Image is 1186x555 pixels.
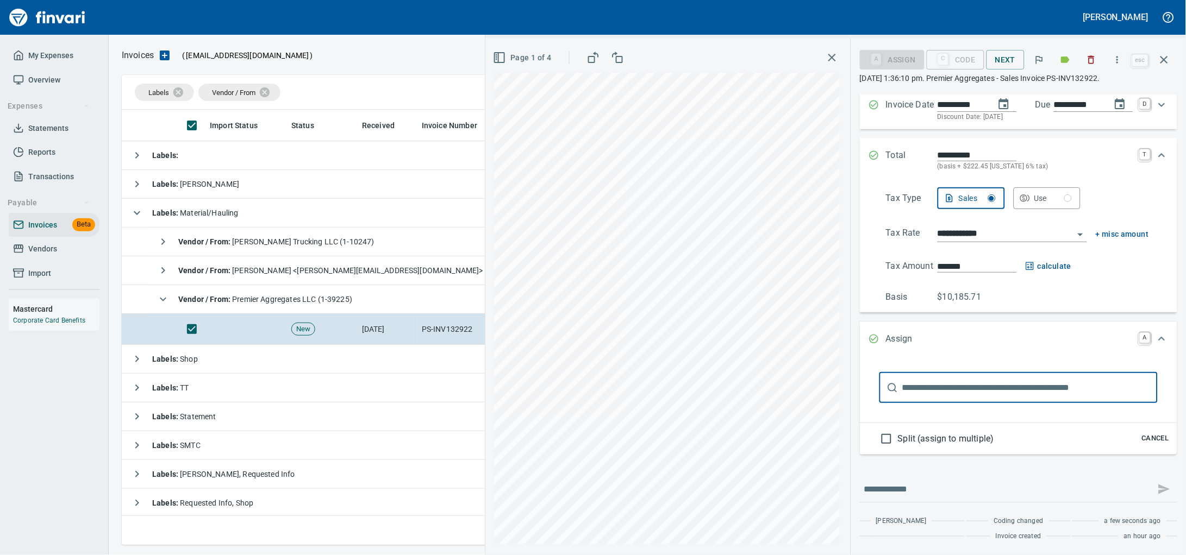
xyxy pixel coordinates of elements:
[495,51,551,65] span: Page 1 of 4
[8,196,90,210] span: Payable
[152,412,180,421] strong: Labels :
[9,165,99,189] a: Transactions
[148,89,169,97] span: Labels
[860,73,1177,84] p: [DATE] 1:36:10 pm. Premier Aggregates - Sales Invoice PS-INV132922.
[198,84,280,101] div: Vendor / From
[1034,192,1072,205] div: Use
[9,116,99,141] a: Statements
[927,54,984,63] div: Code
[1151,476,1177,502] span: This records your message into the invoice and notifies anyone mentioned
[1027,48,1051,72] button: Flag
[987,50,1025,70] button: Next
[292,324,315,335] span: New
[886,149,938,172] p: Total
[152,383,189,392] span: TT
[7,4,88,30] img: Finvari
[1053,48,1077,72] button: Labels
[28,242,57,256] span: Vendors
[995,53,1016,67] span: Next
[28,170,74,184] span: Transactions
[860,92,1177,129] div: Expand
[178,237,232,246] strong: Vendor / From :
[938,187,1005,209] button: Sales
[152,151,178,160] strong: Labels :
[898,432,994,445] span: Split (assign to multiple)
[13,317,85,324] a: Corporate Card Benefits
[362,119,395,132] span: Received
[422,119,477,132] span: Invoice Number
[417,314,499,345] td: PS-INV132922
[178,266,483,275] span: [PERSON_NAME] <[PERSON_NAME][EMAIL_ADDRESS][DOMAIN_NAME]>
[1106,48,1129,72] button: More
[28,122,68,135] span: Statements
[152,180,239,188] span: [PERSON_NAME]
[860,138,1177,183] div: Expand
[860,321,1177,357] div: Expand
[176,50,313,61] p: ( )
[185,50,310,61] span: [EMAIL_ADDRESS][DOMAIN_NAME]
[1083,11,1148,23] h5: [PERSON_NAME]
[152,499,180,507] strong: Labels :
[1141,432,1170,445] span: Cancel
[13,303,99,315] h6: Mastercard
[152,209,239,217] span: Material/Hauling
[1132,54,1148,66] a: esc
[860,54,925,64] div: Assign
[8,99,90,113] span: Expenses
[886,260,938,273] p: Tax Amount
[152,383,180,392] strong: Labels :
[938,291,989,304] p: $10,185.71
[178,266,232,275] strong: Vendor / From :
[876,516,927,527] span: [PERSON_NAME]
[135,84,194,101] div: Labels
[1026,260,1072,273] span: calculate
[1140,332,1151,343] a: A
[860,357,1177,455] div: Expand
[122,49,154,62] nav: breadcrumb
[938,112,1133,123] p: Discount Date: [DATE]
[212,89,255,97] span: Vendor / From
[178,295,352,304] span: Premier Aggregates LLC (1-39225)
[422,119,491,132] span: Invoice Number
[3,96,94,116] button: Expenses
[491,48,555,68] button: Page 1 of 4
[860,183,1177,313] div: Expand
[1140,149,1151,160] a: T
[9,261,99,286] a: Import
[152,441,180,450] strong: Labels :
[291,119,314,132] span: Status
[1014,187,1081,209] button: Use
[154,49,176,62] button: Upload an Invoice
[152,412,216,421] span: Statement
[1107,91,1133,117] button: change due date
[152,441,201,450] span: SMTC
[358,314,417,345] td: [DATE]
[1035,98,1087,111] p: Due
[210,119,272,132] span: Import Status
[886,98,938,123] p: Invoice Date
[991,91,1017,117] button: change date
[994,516,1043,527] span: Coding changed
[886,291,938,304] p: Basis
[28,49,73,62] span: My Expenses
[1138,430,1173,447] button: Cancel
[152,470,295,478] span: [PERSON_NAME], Requested Info
[152,355,180,363] strong: Labels :
[152,470,180,478] strong: Labels :
[1104,516,1161,527] span: a few seconds ago
[959,192,996,205] div: Sales
[9,43,99,68] a: My Expenses
[28,218,57,232] span: Invoices
[28,267,51,280] span: Import
[291,119,328,132] span: Status
[1140,98,1151,109] a: D
[1096,228,1149,241] span: + misc amount
[886,226,938,242] p: Tax Rate
[1124,531,1161,542] span: an hour ago
[28,73,60,87] span: Overview
[178,295,232,304] strong: Vendor / From :
[9,213,99,237] a: InvoicesBeta
[152,499,253,507] span: Requested Info, Shop
[3,193,94,213] button: Payable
